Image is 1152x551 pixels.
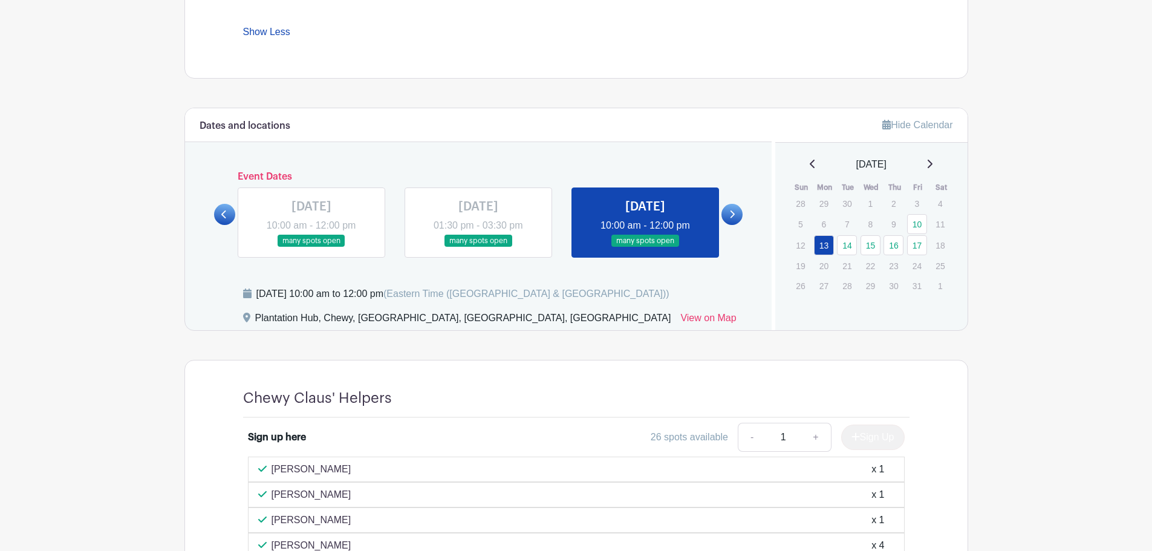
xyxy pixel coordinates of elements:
[790,215,810,233] p: 5
[929,181,953,194] th: Sat
[930,276,950,295] p: 1
[837,194,857,213] p: 30
[930,236,950,255] p: 18
[837,235,857,255] a: 14
[884,276,903,295] p: 30
[884,194,903,213] p: 2
[883,181,906,194] th: Thu
[836,181,860,194] th: Tue
[907,276,927,295] p: 31
[907,214,927,234] a: 10
[861,235,880,255] a: 15
[907,256,927,275] p: 24
[930,256,950,275] p: 25
[680,311,736,330] a: View on Map
[272,513,351,527] p: [PERSON_NAME]
[255,311,671,330] div: Plantation Hub, Chewy, [GEOGRAPHIC_DATA], [GEOGRAPHIC_DATA], [GEOGRAPHIC_DATA]
[906,181,930,194] th: Fri
[884,235,903,255] a: 16
[790,181,813,194] th: Sun
[861,194,880,213] p: 1
[651,430,728,445] div: 26 spots available
[837,276,857,295] p: 28
[861,256,880,275] p: 22
[884,215,903,233] p: 9
[813,181,837,194] th: Mon
[790,236,810,255] p: 12
[272,462,351,477] p: [PERSON_NAME]
[871,462,884,477] div: x 1
[200,120,290,132] h6: Dates and locations
[871,487,884,502] div: x 1
[801,423,831,452] a: +
[871,513,884,527] div: x 1
[243,27,290,42] a: Show Less
[860,181,884,194] th: Wed
[907,194,927,213] p: 3
[837,215,857,233] p: 7
[814,256,834,275] p: 20
[930,194,950,213] p: 4
[861,215,880,233] p: 8
[907,235,927,255] a: 17
[790,194,810,213] p: 28
[814,194,834,213] p: 29
[837,256,857,275] p: 21
[856,157,887,172] span: [DATE]
[814,215,834,233] p: 6
[861,276,880,295] p: 29
[738,423,766,452] a: -
[814,235,834,255] a: 13
[790,276,810,295] p: 26
[884,256,903,275] p: 23
[882,120,952,130] a: Hide Calendar
[814,276,834,295] p: 27
[930,215,950,233] p: 11
[790,256,810,275] p: 19
[383,289,669,299] span: (Eastern Time ([GEOGRAPHIC_DATA] & [GEOGRAPHIC_DATA]))
[243,390,392,407] h4: Chewy Claus' Helpers
[235,171,722,183] h6: Event Dates
[272,487,351,502] p: [PERSON_NAME]
[248,430,306,445] div: Sign up here
[256,287,669,301] div: [DATE] 10:00 am to 12:00 pm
